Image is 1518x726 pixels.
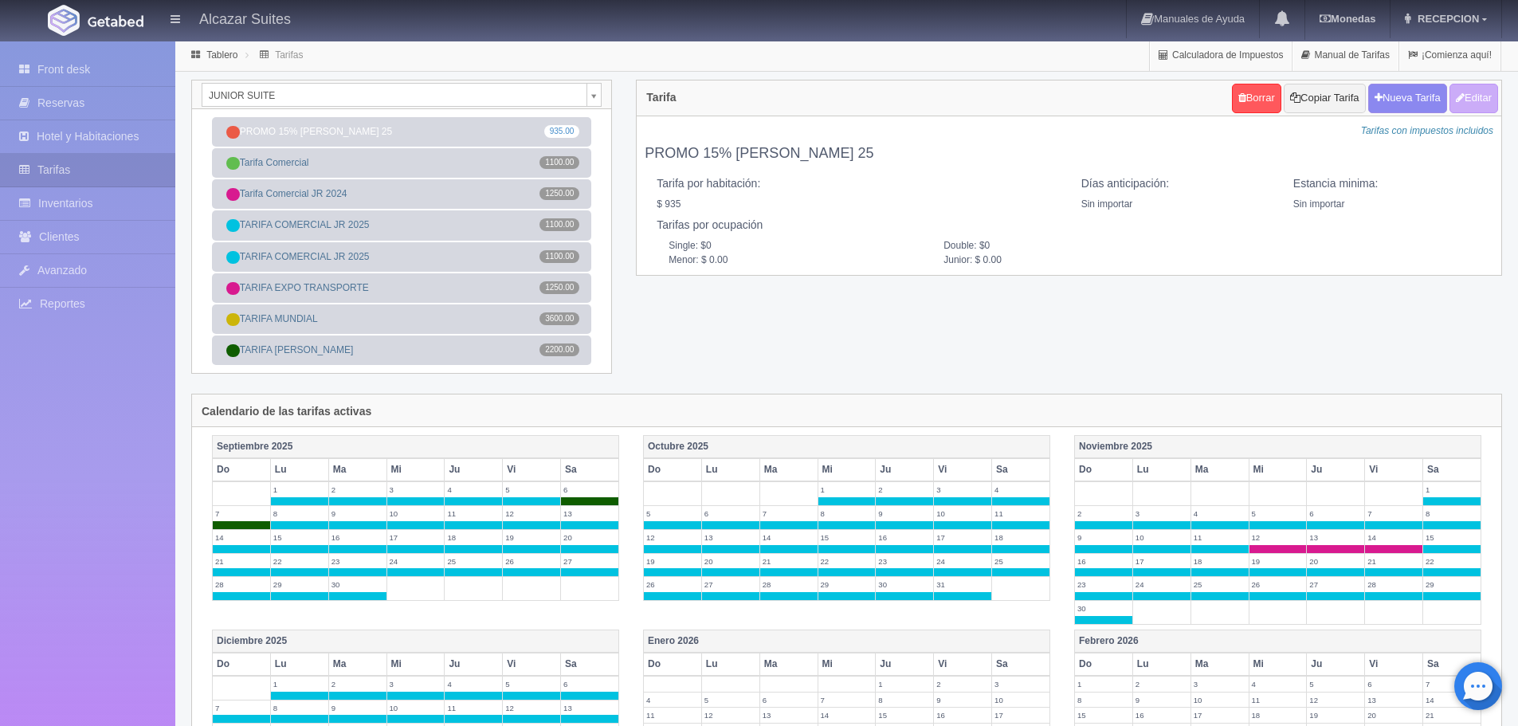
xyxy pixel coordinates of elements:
[329,577,386,592] label: 30
[646,92,676,104] h4: Tarifa
[934,677,991,692] label: 2
[934,708,991,723] label: 16
[213,530,270,545] label: 14
[1191,577,1249,592] label: 25
[539,250,579,263] span: 1100.00
[992,530,1049,545] label: 18
[1307,677,1364,692] label: 5
[202,83,602,107] a: JUNIOR SUITE
[1075,530,1132,545] label: 9
[544,125,580,138] span: 935.00
[934,577,991,592] label: 31
[1081,198,1133,210] span: Sin importar
[1133,530,1190,545] label: 10
[1191,506,1249,521] label: 4
[1414,13,1479,25] span: RECEPCION
[1320,13,1375,25] b: Monedas
[876,677,933,692] label: 1
[503,506,560,521] label: 12
[503,700,560,716] label: 12
[643,436,1049,459] th: Octubre 2025
[992,693,1049,708] label: 10
[759,653,818,676] th: Ma
[213,630,619,653] th: Diciembre 2025
[876,482,933,497] label: 2
[561,530,618,545] label: 20
[1423,693,1481,708] label: 14
[271,677,328,692] label: 1
[212,210,591,240] a: TARIFA COMERCIAL JR 20251100.00
[88,15,143,27] img: Getabed
[1249,708,1307,723] label: 18
[702,577,759,592] label: 27
[702,708,759,723] label: 12
[1150,40,1292,71] a: Calculadora de Impuestos
[702,693,759,708] label: 5
[1074,458,1132,481] th: Do
[561,458,619,481] th: Sa
[702,554,759,569] label: 20
[818,482,876,497] label: 1
[213,577,270,592] label: 28
[1423,458,1481,481] th: Sa
[503,554,560,569] label: 26
[1293,198,1345,210] span: Sin importar
[539,156,579,169] span: 1100.00
[1307,530,1364,545] label: 13
[328,653,386,676] th: Ma
[329,506,386,521] label: 9
[271,700,328,716] label: 8
[1249,554,1307,569] label: 19
[539,187,579,200] span: 1250.00
[503,458,561,481] th: Vi
[387,530,445,545] label: 17
[1365,458,1423,481] th: Vi
[643,653,701,676] th: Do
[199,8,291,28] h4: Alcazar Suites
[561,482,618,497] label: 6
[1307,577,1364,592] label: 27
[1249,530,1307,545] label: 12
[657,239,932,253] span: Single: $0
[212,273,591,303] a: TARIFA EXPO TRANSPORTE1250.00
[387,700,445,716] label: 10
[876,577,933,592] label: 30
[760,693,818,708] label: 6
[818,653,876,676] th: Mi
[1423,653,1481,676] th: Sa
[701,653,759,676] th: Lu
[271,482,328,497] label: 1
[539,312,579,325] span: 3600.00
[329,530,386,545] label: 16
[1307,693,1364,708] label: 12
[213,554,270,569] label: 21
[387,554,445,569] label: 24
[271,554,328,569] label: 22
[932,253,1206,267] span: Junior: $ 0.00
[644,506,701,521] label: 5
[992,677,1049,692] label: 3
[818,458,876,481] th: Mi
[329,482,386,497] label: 2
[1365,653,1423,676] th: Vi
[270,653,328,676] th: Lu
[1423,506,1481,521] label: 8
[503,677,560,692] label: 5
[1075,601,1132,616] label: 30
[561,554,618,569] label: 27
[1292,40,1398,71] a: Manual de Tarifas
[934,653,992,676] th: Vi
[213,653,271,676] th: Do
[1307,506,1364,521] label: 6
[1307,458,1365,481] th: Ju
[270,458,328,481] th: Lu
[876,693,933,708] label: 8
[445,554,502,569] label: 25
[539,281,579,294] span: 1250.00
[1133,577,1190,592] label: 24
[1191,708,1249,723] label: 17
[1249,506,1307,521] label: 5
[1365,506,1422,521] label: 7
[271,577,328,592] label: 29
[760,577,818,592] label: 28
